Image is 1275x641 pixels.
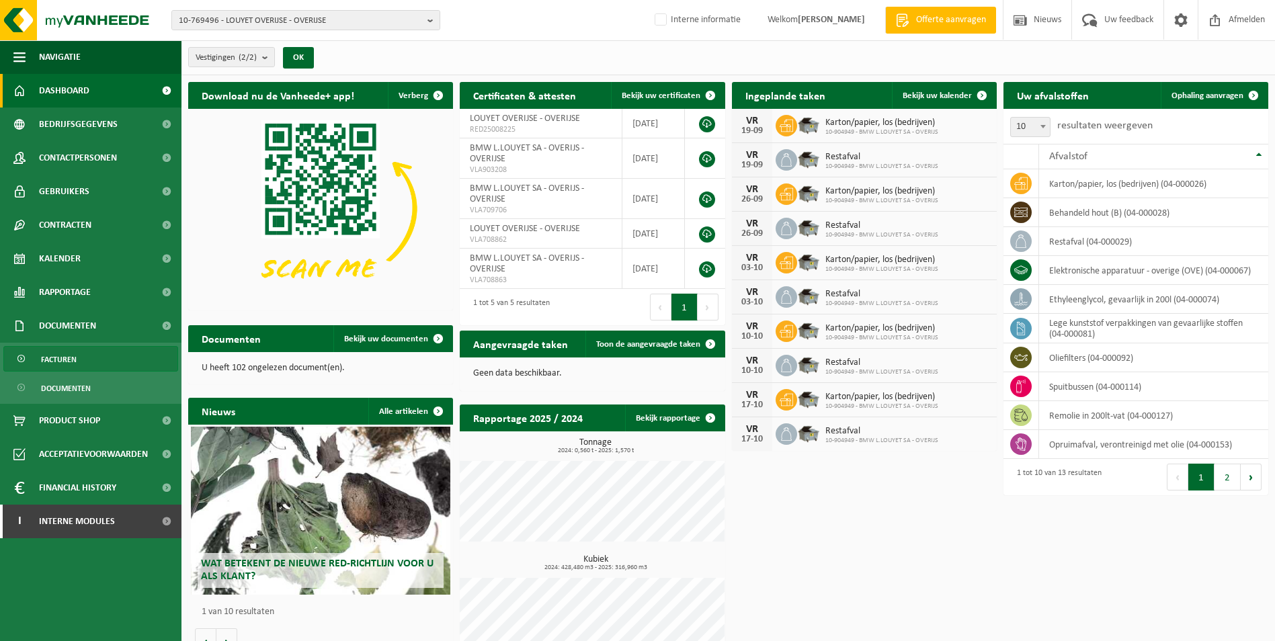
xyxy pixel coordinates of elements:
[797,387,820,410] img: WB-5000-GAL-GY-01
[739,287,766,298] div: VR
[825,265,938,273] span: 10-904949 - BMW L.LOUYET SA - OVERIJS
[39,40,81,74] span: Navigatie
[470,114,580,124] span: LOUYET OVERIJSE - OVERIJSE
[39,404,100,437] span: Product Shop
[3,375,178,400] a: Documenten
[650,294,671,320] button: Previous
[399,91,428,100] span: Verberg
[470,275,612,286] span: VLA708863
[344,335,428,343] span: Bekijk uw documenten
[460,404,596,431] h2: Rapportage 2025 / 2024
[825,402,938,411] span: 10-904949 - BMW L.LOUYET SA - OVERIJS
[739,355,766,366] div: VR
[622,179,685,219] td: [DATE]
[825,163,938,171] span: 10-904949 - BMW L.LOUYET SA - OVERIJS
[625,404,724,431] a: Bekijk rapportage
[179,11,422,31] span: 10-769496 - LOUYET OVERIJSE - OVERIJSE
[1215,464,1241,490] button: 2
[196,48,257,68] span: Vestigingen
[798,15,865,25] strong: [PERSON_NAME]
[188,325,274,351] h2: Documenten
[470,124,612,135] span: RED25008225
[283,47,314,69] button: OK
[171,10,440,30] button: 10-769496 - LOUYET OVERIJSE - OVERIJSE
[622,91,700,100] span: Bekijk uw certificaten
[698,294,718,320] button: Next
[39,141,117,175] span: Contactpersonen
[797,216,820,239] img: WB-5000-GAL-GY-01
[797,318,820,341] img: WB-5000-GAL-GY-01
[39,275,91,309] span: Rapportage
[466,555,725,571] h3: Kubiek
[466,438,725,454] h3: Tonnage
[39,74,89,108] span: Dashboard
[239,53,257,62] count: (2/2)
[797,284,820,307] img: WB-5000-GAL-GY-01
[39,175,89,208] span: Gebruikers
[1161,82,1267,109] a: Ophaling aanvragen
[825,255,938,265] span: Karton/papier, los (bedrijven)
[470,183,584,204] span: BMW L.LOUYET SA - OVERIJS - OVERIJSE
[1039,285,1268,314] td: ethyleenglycol, gevaarlijk in 200l (04-000074)
[825,357,938,368] span: Restafval
[1010,117,1051,137] span: 10
[466,564,725,571] span: 2024: 428,480 m3 - 2025: 316,960 m3
[1039,314,1268,343] td: lege kunststof verpakkingen van gevaarlijke stoffen (04-000081)
[825,300,938,308] span: 10-904949 - BMW L.LOUYET SA - OVERIJS
[797,353,820,376] img: WB-5000-GAL-GY-01
[470,253,584,274] span: BMW L.LOUYET SA - OVERIJS - OVERIJSE
[1039,401,1268,430] td: remolie in 200lt-vat (04-000127)
[739,229,766,239] div: 26-09
[825,392,938,402] span: Karton/papier, los (bedrijven)
[825,426,938,437] span: Restafval
[739,195,766,204] div: 26-09
[739,218,766,229] div: VR
[201,558,434,582] span: Wat betekent de nieuwe RED-richtlijn voor u als klant?
[388,82,452,109] button: Verberg
[1057,120,1153,131] label: resultaten weergeven
[470,205,612,216] span: VLA709706
[1039,227,1268,256] td: restafval (04-000029)
[188,109,453,308] img: Download de VHEPlus App
[825,231,938,239] span: 10-904949 - BMW L.LOUYET SA - OVERIJS
[825,152,938,163] span: Restafval
[825,323,938,334] span: Karton/papier, los (bedrijven)
[460,82,589,108] h2: Certificaten & attesten
[202,364,440,373] p: U heeft 102 ongelezen document(en).
[825,368,938,376] span: 10-904949 - BMW L.LOUYET SA - OVERIJS
[825,197,938,205] span: 10-904949 - BMW L.LOUYET SA - OVERIJS
[41,376,91,401] span: Documenten
[1241,464,1262,490] button: Next
[825,334,938,342] span: 10-904949 - BMW L.LOUYET SA - OVERIJS
[39,242,81,275] span: Kalender
[739,390,766,400] div: VR
[466,292,550,322] div: 1 tot 5 van 5 resultaten
[473,369,711,378] p: Geen data beschikbaar.
[1039,343,1268,372] td: oliefilters (04-000092)
[739,161,766,170] div: 19-09
[188,82,368,108] h2: Download nu de Vanheede+ app!
[825,220,938,231] span: Restafval
[188,47,275,67] button: Vestigingen(2/2)
[892,82,995,109] a: Bekijk uw kalender
[39,505,115,538] span: Interne modules
[39,471,116,505] span: Financial History
[41,347,77,372] span: Facturen
[739,253,766,263] div: VR
[739,321,766,332] div: VR
[1039,430,1268,459] td: opruimafval, verontreinigd met olie (04-000153)
[1039,256,1268,285] td: elektronische apparatuur - overige (OVE) (04-000067)
[739,116,766,126] div: VR
[3,346,178,372] a: Facturen
[1011,118,1050,136] span: 10
[797,421,820,444] img: WB-5000-GAL-GY-01
[825,437,938,445] span: 10-904949 - BMW L.LOUYET SA - OVERIJS
[191,427,450,595] a: Wat betekent de nieuwe RED-richtlijn voor u als klant?
[739,126,766,136] div: 19-09
[739,435,766,444] div: 17-10
[1049,151,1087,162] span: Afvalstof
[622,249,685,289] td: [DATE]
[797,113,820,136] img: WB-5000-GAL-GY-01
[1003,82,1102,108] h2: Uw afvalstoffen
[732,82,839,108] h2: Ingeplande taken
